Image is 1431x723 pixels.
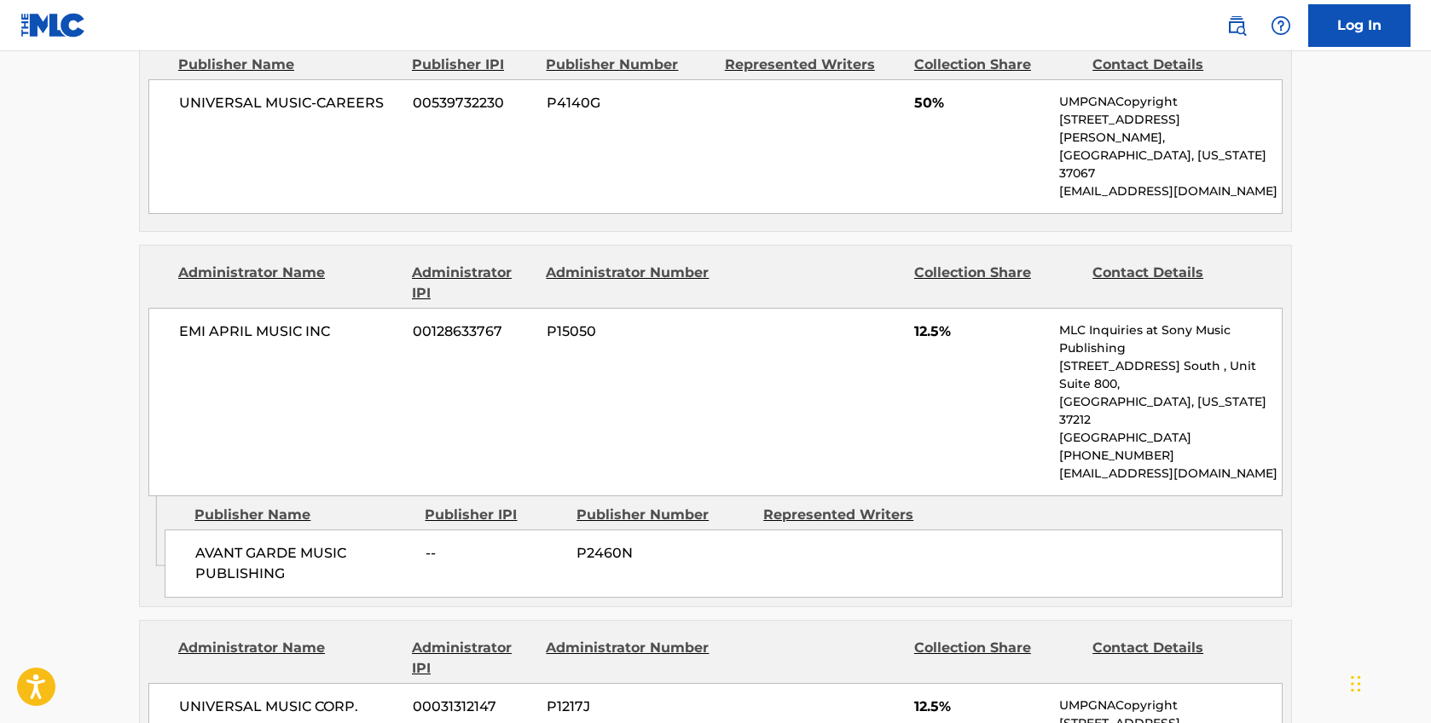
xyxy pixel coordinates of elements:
div: Contact Details [1092,638,1258,679]
p: [STREET_ADDRESS][PERSON_NAME], [1059,111,1282,147]
p: [EMAIL_ADDRESS][DOMAIN_NAME] [1059,465,1282,483]
div: Help [1264,9,1298,43]
img: search [1226,15,1247,36]
p: [EMAIL_ADDRESS][DOMAIN_NAME] [1059,182,1282,200]
p: [GEOGRAPHIC_DATA], [US_STATE] 37212 [1059,393,1282,429]
span: 50% [914,93,1046,113]
div: Collection Share [914,55,1080,75]
img: help [1271,15,1291,36]
div: Collection Share [914,638,1080,679]
p: MLC Inquiries at Sony Music Publishing [1059,321,1282,357]
p: [GEOGRAPHIC_DATA] [1059,429,1282,447]
div: Contact Details [1092,263,1258,304]
a: Public Search [1220,9,1254,43]
p: [PHONE_NUMBER] [1059,447,1282,465]
span: UNIVERSAL MUSIC-CAREERS [179,93,400,113]
p: [STREET_ADDRESS] South , Unit Suite 800, [1059,357,1282,393]
div: Publisher Name [194,505,412,525]
span: EMI APRIL MUSIC INC [179,321,400,342]
div: Publisher IPI [425,505,564,525]
span: 00031312147 [413,697,534,717]
div: Publisher IPI [412,55,533,75]
div: Administrator IPI [412,638,533,679]
div: Administrator Number [546,263,711,304]
div: Publisher Name [178,55,399,75]
div: Represented Writers [763,505,937,525]
span: P15050 [547,321,712,342]
img: MLC Logo [20,13,86,38]
span: P2460N [576,543,750,564]
iframe: Chat Widget [1346,641,1431,723]
span: 12.5% [914,697,1046,717]
a: Log In [1308,4,1411,47]
div: Drag [1351,658,1361,709]
p: [GEOGRAPHIC_DATA], [US_STATE] 37067 [1059,147,1282,182]
span: -- [426,543,564,564]
span: 00539732230 [413,93,534,113]
span: P4140G [547,93,712,113]
span: UNIVERSAL MUSIC CORP. [179,697,400,717]
span: P1217J [547,697,712,717]
div: Administrator Name [178,638,399,679]
div: Collection Share [914,263,1080,304]
div: Publisher Number [546,55,711,75]
span: 12.5% [914,321,1046,342]
div: Administrator IPI [412,263,533,304]
div: Contact Details [1092,55,1258,75]
div: Administrator Name [178,263,399,304]
p: UMPGNACopyright [1059,697,1282,714]
p: UMPGNACopyright [1059,93,1282,111]
div: Publisher Number [576,505,750,525]
div: Represented Writers [725,55,901,75]
span: AVANT GARDE MUSIC PUBLISHING [195,543,413,584]
span: 00128633767 [413,321,534,342]
div: Administrator Number [546,638,711,679]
